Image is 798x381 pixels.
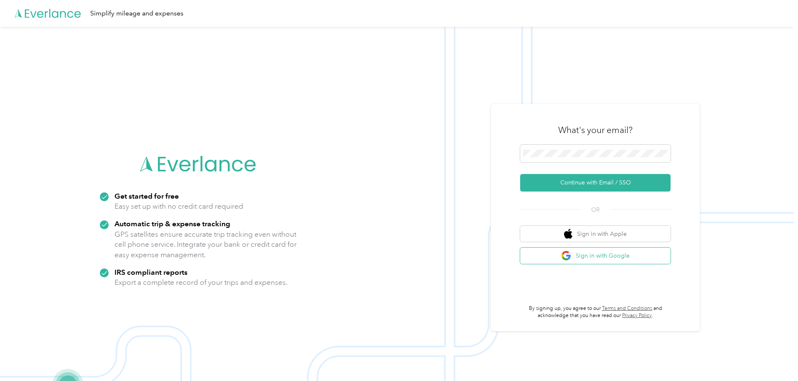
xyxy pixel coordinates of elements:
[114,277,287,288] p: Export a complete record of your trips and expenses.
[90,8,183,19] div: Simplify mileage and expenses
[520,248,671,264] button: google logoSign in with Google
[114,192,179,200] strong: Get started for free
[564,229,572,239] img: apple logo
[114,268,188,276] strong: IRS compliant reports
[114,219,230,228] strong: Automatic trip & expense tracking
[581,205,610,214] span: OR
[520,174,671,192] button: Continue with Email / SSO
[602,305,652,312] a: Terms and Conditions
[558,124,633,136] h3: What's your email?
[561,251,572,261] img: google logo
[520,305,671,320] p: By signing up, you agree to our and acknowledge that you have read our .
[114,201,243,212] p: Easy set up with no credit card required
[622,312,652,319] a: Privacy Policy
[520,226,671,242] button: apple logoSign in with Apple
[114,229,297,260] p: GPS satellites ensure accurate trip tracking even without cell phone service. Integrate your bank...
